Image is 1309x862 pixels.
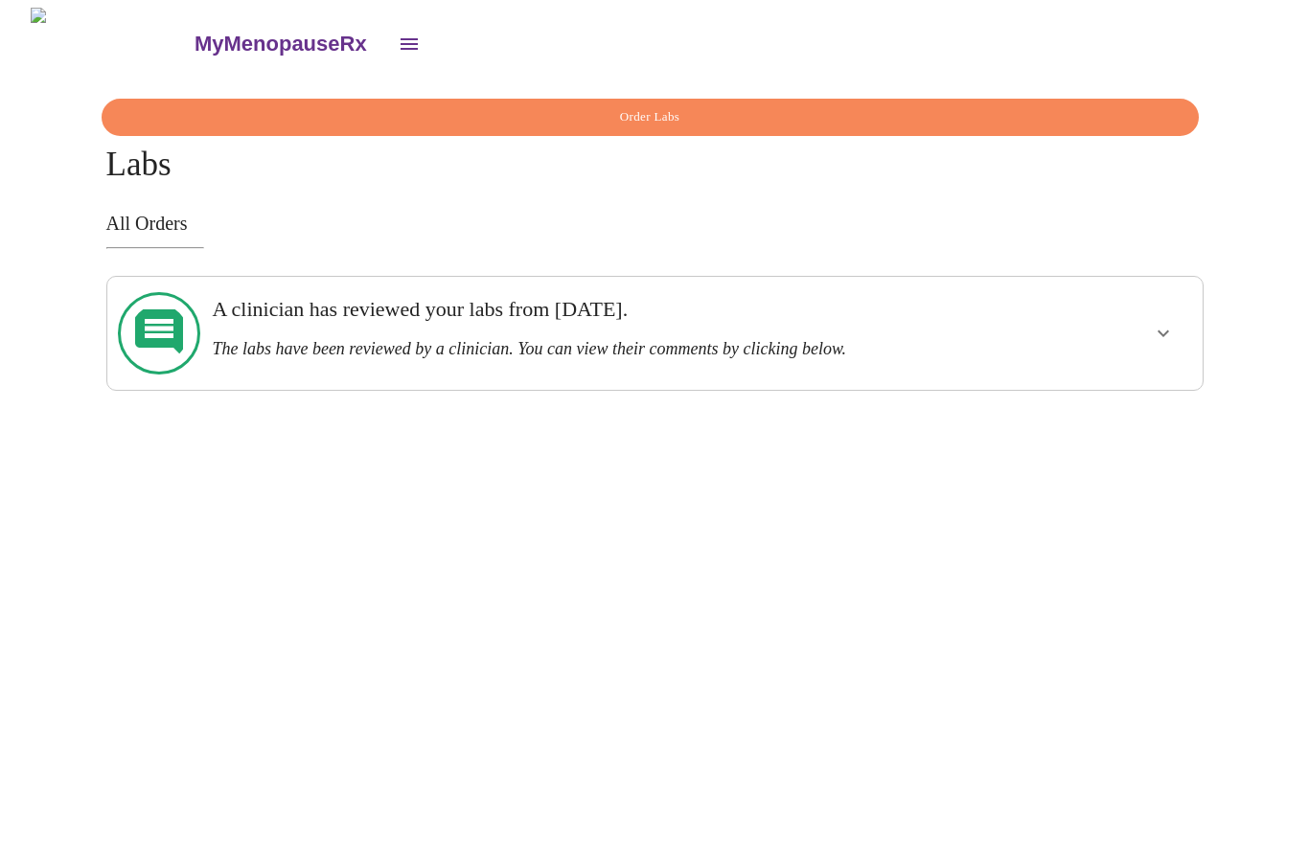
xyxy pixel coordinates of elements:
[124,106,1177,128] span: Order Labs
[106,213,1204,235] h3: All Orders
[102,99,1199,136] button: Order Labs
[195,32,367,57] h3: MyMenopauseRx
[212,297,991,322] h3: A clinician has reviewed your labs from [DATE].
[1140,310,1186,356] button: show more
[386,21,432,67] button: open drawer
[212,339,991,359] h3: The labs have been reviewed by a clinician. You can view their comments by clicking below.
[192,11,385,78] a: MyMenopauseRx
[106,99,1204,184] h4: Labs
[31,8,192,79] img: MyMenopauseRx Logo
